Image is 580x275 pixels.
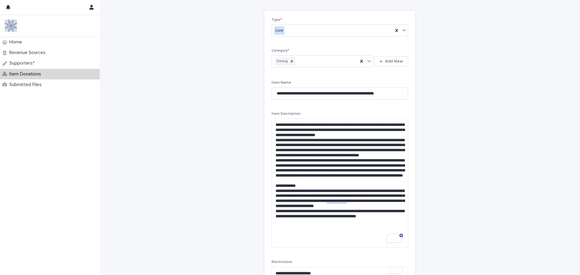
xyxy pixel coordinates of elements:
span: Add New [385,59,403,63]
img: 9nJvCigXQD6Aux1Mxhwl [5,20,17,32]
span: Category [272,49,289,53]
button: Add New [374,56,408,66]
span: Type [272,18,282,22]
p: Home [7,39,27,45]
p: Submitted Files [7,82,47,88]
div: Live [274,26,285,35]
p: Item Donations [7,71,46,77]
div: Dining [275,57,288,66]
textarea: To enrich screen reader interactions, please activate Accessibility in Grammarly extension settings [272,118,408,248]
p: Revenue Sources [7,50,50,56]
span: Restrictions [272,260,292,264]
span: Item Description [272,112,301,116]
span: Item Name [272,81,291,85]
p: Supporters* [7,60,39,66]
